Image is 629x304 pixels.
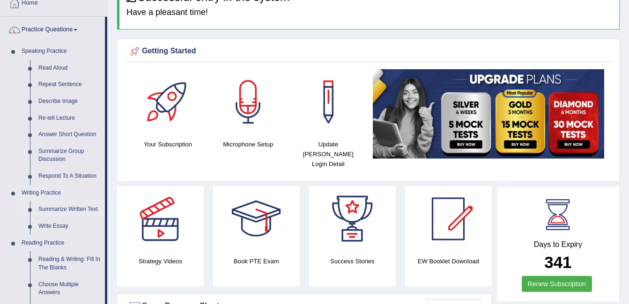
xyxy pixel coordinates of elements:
[117,256,204,266] h4: Strategy Videos
[507,240,609,249] h4: Days to Expiry
[34,168,105,185] a: Respond To A Situation
[34,76,105,93] a: Repeat Sentence
[128,44,609,58] div: Getting Started
[293,139,363,169] h4: Update [PERSON_NAME] Login Detail
[373,69,604,159] img: small5.jpg
[0,17,105,40] a: Practice Questions
[34,143,105,168] a: Summarize Group Discussion
[34,126,105,143] a: Answer Short Question
[522,276,592,292] a: Renew Subscription
[34,201,105,218] a: Summarize Written Text
[34,251,105,276] a: Reading & Writing: Fill In The Blanks
[213,139,283,149] h4: Microphone Setup
[544,253,571,271] b: 341
[126,8,612,17] h4: Have a pleasant time!
[17,43,105,60] a: Speaking Practice
[213,256,300,266] h4: Book PTE Exam
[17,185,105,202] a: Writing Practice
[309,256,396,266] h4: Success Stories
[133,139,203,149] h4: Your Subscription
[34,110,105,127] a: Re-tell Lecture
[34,93,105,110] a: Describe Image
[34,218,105,235] a: Write Essay
[34,276,105,301] a: Choose Multiple Answers
[34,60,105,77] a: Read Aloud
[17,235,105,252] a: Reading Practice
[405,256,492,266] h4: EW Booklet Download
